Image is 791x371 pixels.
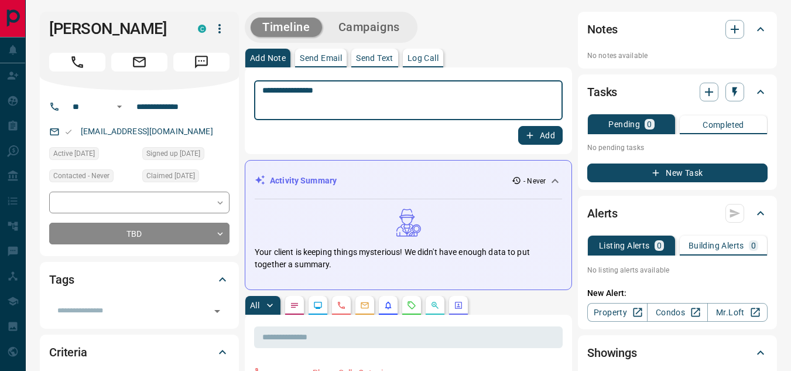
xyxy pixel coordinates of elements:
[707,303,768,322] a: Mr.Loft
[689,241,744,250] p: Building Alerts
[599,241,650,250] p: Listing Alerts
[523,176,546,186] p: - Never
[255,246,562,271] p: Your client is keeping things mysterious! We didn't have enough data to put together a summary.
[270,175,337,187] p: Activity Summary
[454,301,463,310] svg: Agent Actions
[587,339,768,367] div: Showings
[49,266,230,294] div: Tags
[49,53,105,72] span: Call
[703,121,744,129] p: Completed
[608,120,640,128] p: Pending
[587,20,618,39] h2: Notes
[356,54,393,62] p: Send Text
[587,204,618,223] h2: Alerts
[142,147,230,164] div: Tue Apr 09 2024
[383,301,393,310] svg: Listing Alerts
[587,15,768,43] div: Notes
[251,18,322,37] button: Timeline
[49,338,230,366] div: Criteria
[587,199,768,227] div: Alerts
[518,126,563,145] button: Add
[49,147,136,164] div: Tue Apr 09 2024
[112,100,126,114] button: Open
[250,54,286,62] p: Add Note
[209,303,225,319] button: Open
[587,343,637,362] h2: Showings
[751,241,756,250] p: 0
[313,301,323,310] svg: Lead Browsing Activity
[300,54,342,62] p: Send Email
[587,287,768,299] p: New Alert:
[587,265,768,275] p: No listing alerts available
[142,169,230,186] div: Tue Apr 09 2024
[290,301,299,310] svg: Notes
[250,301,259,309] p: All
[408,54,439,62] p: Log Call
[587,50,768,61] p: No notes available
[360,301,369,310] svg: Emails
[587,164,768,182] button: New Task
[111,53,167,72] span: Email
[49,223,230,244] div: TBD
[49,19,180,38] h1: [PERSON_NAME]
[337,301,346,310] svg: Calls
[430,301,440,310] svg: Opportunities
[49,343,87,362] h2: Criteria
[198,25,206,33] div: condos.ca
[587,78,768,106] div: Tasks
[146,170,195,182] span: Claimed [DATE]
[657,241,662,250] p: 0
[647,120,652,128] p: 0
[53,170,109,182] span: Contacted - Never
[587,303,648,322] a: Property
[407,301,416,310] svg: Requests
[255,170,562,192] div: Activity Summary- Never
[327,18,412,37] button: Campaigns
[53,148,95,159] span: Active [DATE]
[587,139,768,156] p: No pending tasks
[81,127,213,136] a: [EMAIL_ADDRESS][DOMAIN_NAME]
[647,303,707,322] a: Condos
[173,53,230,72] span: Message
[146,148,200,159] span: Signed up [DATE]
[64,128,73,136] svg: Email Valid
[49,270,74,289] h2: Tags
[587,83,617,101] h2: Tasks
